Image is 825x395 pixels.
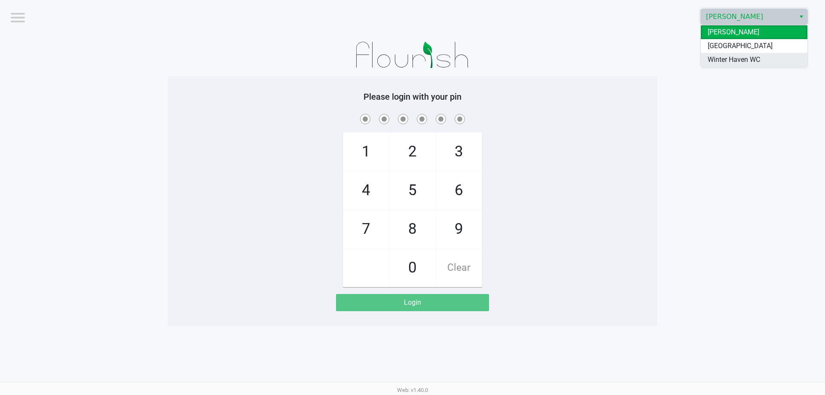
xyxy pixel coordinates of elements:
button: Select [795,9,807,24]
span: 4 [343,171,389,209]
span: 6 [436,171,482,209]
span: 9 [436,210,482,248]
span: 2 [390,133,435,171]
span: Clear [436,249,482,287]
span: 3 [436,133,482,171]
span: [PERSON_NAME] [708,27,759,37]
span: 0 [390,249,435,287]
span: Web: v1.40.0 [397,387,428,393]
span: [GEOGRAPHIC_DATA] [708,41,773,51]
span: 1 [343,133,389,171]
span: 7 [343,210,389,248]
span: 5 [390,171,435,209]
span: 8 [390,210,435,248]
span: [PERSON_NAME] [706,12,790,22]
span: Winter Haven WC [708,55,760,65]
h5: Please login with your pin [174,92,651,102]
